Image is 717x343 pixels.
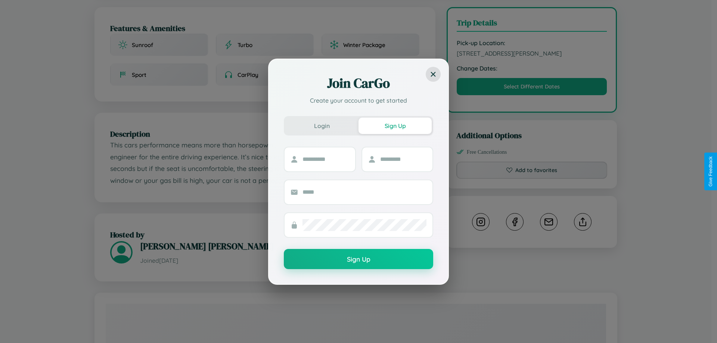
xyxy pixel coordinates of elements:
p: Create your account to get started [284,96,433,105]
button: Sign Up [358,118,432,134]
div: Give Feedback [708,156,713,187]
h2: Join CarGo [284,74,433,92]
button: Login [285,118,358,134]
button: Sign Up [284,249,433,269]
